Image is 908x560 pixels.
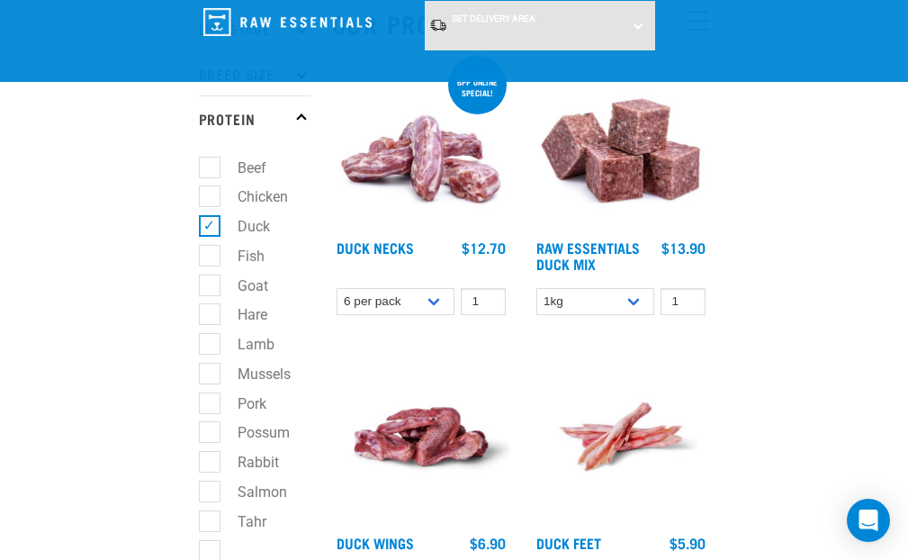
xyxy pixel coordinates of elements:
[847,499,890,542] div: Open Intercom Messenger
[209,157,274,179] label: Beef
[209,393,274,415] label: Pork
[532,52,710,230] img: ?1041 RE Lamb Mix 01
[209,185,295,208] label: Chicken
[532,348,710,526] img: Raw Essentials Duck Feet Raw Meaty Bones For Dogs
[337,243,414,251] a: Duck Necks
[209,421,297,444] label: Possum
[332,348,510,526] img: Raw Essentials Duck Wings Raw Meaty Bones For Pets
[209,510,274,533] label: Tahr
[661,288,706,316] input: 1
[332,52,510,230] img: Pile Of Duck Necks For Pets
[209,215,277,238] label: Duck
[209,363,298,385] label: Mussels
[670,535,706,551] div: $5.90
[448,68,507,106] div: 6pp online special!
[429,18,447,32] img: van-moving.png
[661,239,706,256] div: $13.90
[536,243,640,267] a: Raw Essentials Duck Mix
[209,451,286,474] label: Rabbit
[470,535,506,551] div: $6.90
[209,303,274,326] label: Hare
[452,14,535,23] span: Set Delivery Area
[209,481,294,503] label: Salmon
[199,95,310,140] p: Protein
[203,8,372,36] img: Raw Essentials Logo
[536,538,601,546] a: Duck Feet
[337,538,414,546] a: Duck Wings
[209,333,282,356] label: Lamb
[209,275,275,297] label: Goat
[209,245,272,267] label: Fish
[462,239,506,256] div: $12.70
[461,288,506,316] input: 1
